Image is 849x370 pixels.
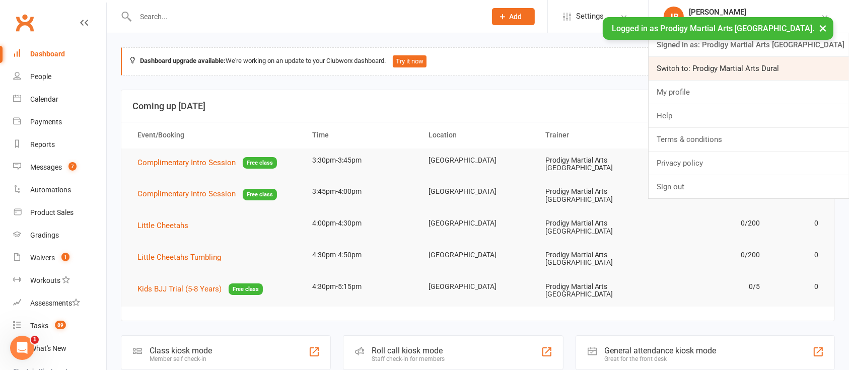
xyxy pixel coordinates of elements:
[30,118,62,126] div: Payments
[536,275,653,307] td: Prodigy Martial Arts [GEOGRAPHIC_DATA]
[137,283,263,295] button: Kids BJJ Trial (5-8 Years)Free class
[13,337,106,360] a: What's New
[137,219,195,232] button: Little Cheetahs
[13,292,106,315] a: Assessments
[510,13,522,21] span: Add
[653,211,769,235] td: 0/200
[229,283,263,295] span: Free class
[576,5,604,28] span: Settings
[303,211,419,235] td: 4:00pm-4:30pm
[30,299,80,307] div: Assessments
[689,8,821,17] div: [PERSON_NAME]
[128,122,303,148] th: Event/Booking
[13,156,106,179] a: Messages 7
[13,247,106,269] a: Waivers 1
[30,140,55,149] div: Reports
[769,243,827,267] td: 0
[121,47,835,76] div: We're working on an update to your Clubworx dashboard.
[536,180,653,211] td: Prodigy Martial Arts [GEOGRAPHIC_DATA]
[393,55,427,67] button: Try it now
[612,24,814,33] span: Logged in as Prodigy Martial Arts [GEOGRAPHIC_DATA].
[30,72,51,81] div: People
[536,122,653,148] th: Trainer
[536,211,653,243] td: Prodigy Martial Arts [GEOGRAPHIC_DATA]
[303,122,419,148] th: Time
[649,57,849,80] a: Switch to: Prodigy Martial Arts Dural
[55,321,66,329] span: 89
[419,149,536,172] td: [GEOGRAPHIC_DATA]
[13,224,106,247] a: Gradings
[653,275,769,299] td: 0/5
[649,128,849,151] a: Terms & conditions
[303,149,419,172] td: 3:30pm-3:45pm
[649,152,849,175] a: Privacy policy
[419,122,536,148] th: Location
[13,269,106,292] a: Workouts
[649,81,849,104] a: My profile
[13,315,106,337] a: Tasks 89
[653,243,769,267] td: 0/200
[13,201,106,224] a: Product Sales
[243,189,277,200] span: Free class
[30,186,71,194] div: Automations
[13,111,106,133] a: Payments
[243,157,277,169] span: Free class
[30,231,59,239] div: Gradings
[769,211,827,235] td: 0
[814,17,832,39] button: ×
[10,336,34,360] iframe: Intercom live chat
[30,344,66,352] div: What's New
[303,243,419,267] td: 4:30pm-4:50pm
[150,346,212,355] div: Class kiosk mode
[649,104,849,127] a: Help
[649,175,849,198] a: Sign out
[13,133,106,156] a: Reports
[492,8,535,25] button: Add
[137,284,222,293] span: Kids BJJ Trial (5-8 Years)
[604,346,716,355] div: General attendance kiosk mode
[137,253,221,262] span: Little Cheetahs Tumbling
[419,243,536,267] td: [GEOGRAPHIC_DATA]
[13,65,106,88] a: People
[372,346,445,355] div: Roll call kiosk mode
[150,355,212,362] div: Member self check-in
[303,275,419,299] td: 4:30pm-5:15pm
[649,33,849,56] a: Signed in as: Prodigy Martial Arts [GEOGRAPHIC_DATA]
[13,88,106,111] a: Calendar
[30,208,74,216] div: Product Sales
[30,276,60,284] div: Workouts
[419,275,536,299] td: [GEOGRAPHIC_DATA]
[372,355,445,362] div: Staff check-in for members
[303,180,419,203] td: 3:45pm-4:00pm
[30,50,65,58] div: Dashboard
[30,322,48,330] div: Tasks
[536,149,653,180] td: Prodigy Martial Arts [GEOGRAPHIC_DATA]
[604,355,716,362] div: Great for the front desk
[137,157,277,169] button: Complimentary Intro SessionFree class
[769,275,827,299] td: 0
[137,189,236,198] span: Complimentary Intro Session
[137,188,277,200] button: Complimentary Intro SessionFree class
[68,162,77,171] span: 7
[419,211,536,235] td: [GEOGRAPHIC_DATA]
[536,243,653,275] td: Prodigy Martial Arts [GEOGRAPHIC_DATA]
[30,95,58,103] div: Calendar
[30,163,62,171] div: Messages
[132,10,479,24] input: Search...
[140,57,226,64] strong: Dashboard upgrade available:
[137,251,228,263] button: Little Cheetahs Tumbling
[689,17,821,26] div: Prodigy Martial Arts [GEOGRAPHIC_DATA]
[30,254,55,262] div: Waivers
[12,10,37,35] a: Clubworx
[419,180,536,203] td: [GEOGRAPHIC_DATA]
[132,101,823,111] h3: Coming up [DATE]
[137,221,188,230] span: Little Cheetahs
[13,43,106,65] a: Dashboard
[31,336,39,344] span: 1
[137,158,236,167] span: Complimentary Intro Session
[664,7,684,27] div: JB
[13,179,106,201] a: Automations
[61,253,69,261] span: 1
